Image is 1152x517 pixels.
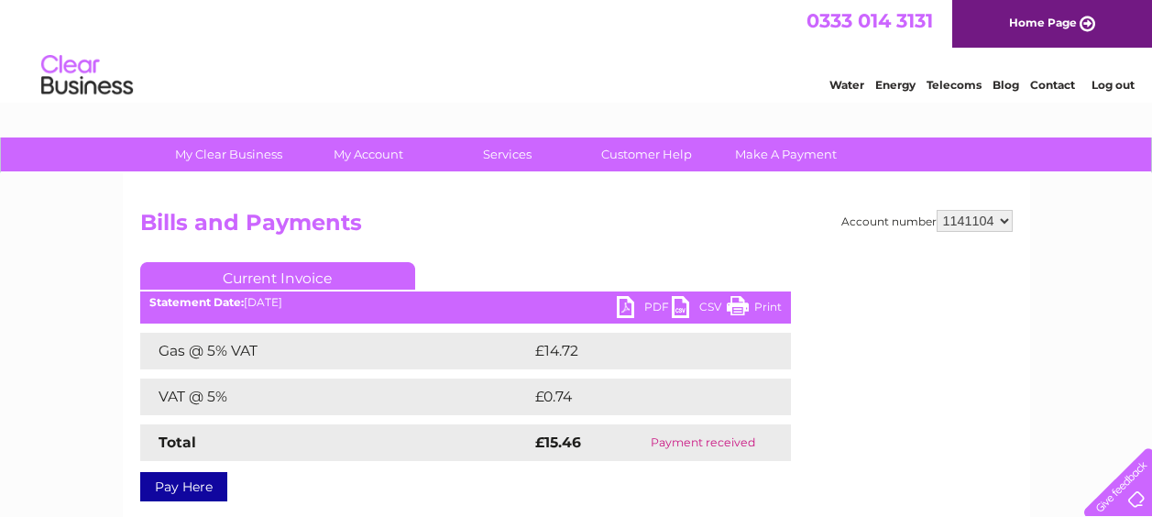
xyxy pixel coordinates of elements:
a: 0333 014 3131 [806,9,933,32]
div: [DATE] [140,296,791,309]
a: Log out [1092,78,1135,92]
strong: £15.46 [535,434,581,451]
a: Blog [993,78,1019,92]
a: Make A Payment [710,137,861,171]
a: Contact [1030,78,1075,92]
a: My Clear Business [153,137,304,171]
td: £14.72 [531,333,752,369]
a: My Account [292,137,444,171]
td: £0.74 [531,379,748,415]
td: Gas @ 5% VAT [140,333,531,369]
a: Customer Help [571,137,722,171]
h2: Bills and Payments [140,210,1013,245]
td: Payment received [615,424,790,461]
a: CSV [672,296,727,323]
td: VAT @ 5% [140,379,531,415]
strong: Total [159,434,196,451]
b: Statement Date: [149,295,244,309]
div: Clear Business is a trading name of Verastar Limited (registered in [GEOGRAPHIC_DATA] No. 3667643... [144,10,1010,89]
a: Telecoms [927,78,982,92]
img: logo.png [40,48,134,104]
a: Services [432,137,583,171]
div: Account number [841,210,1013,232]
a: Current Invoice [140,262,415,290]
a: Energy [875,78,916,92]
a: Print [727,296,782,323]
a: PDF [617,296,672,323]
a: Pay Here [140,472,227,501]
a: Water [829,78,864,92]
